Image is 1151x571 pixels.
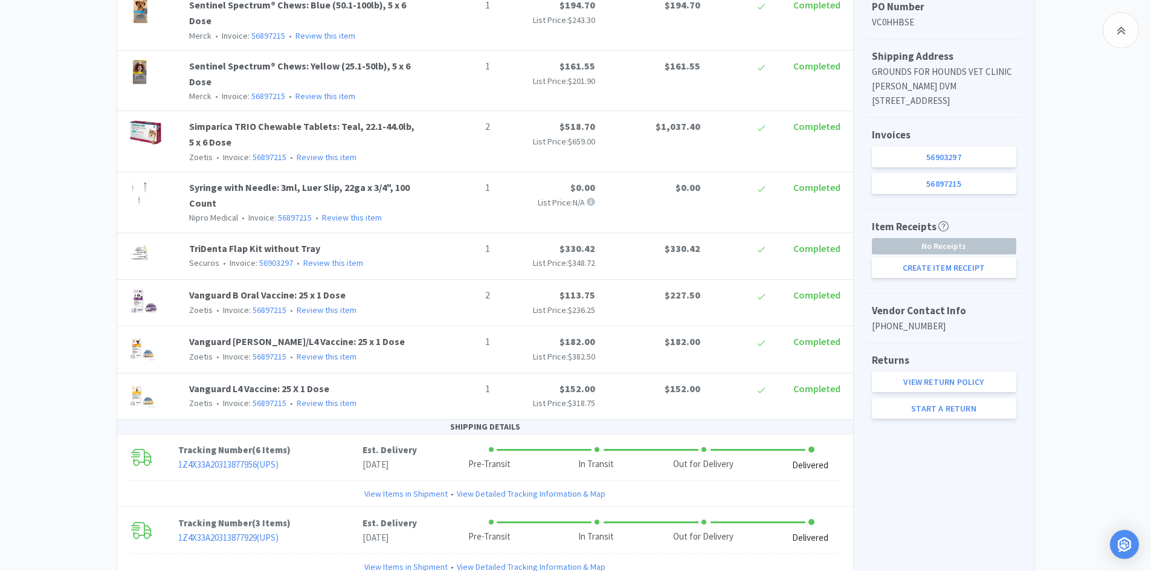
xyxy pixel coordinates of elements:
div: Delivered [792,531,828,545]
span: • [214,398,221,408]
p: 1 [430,241,490,257]
a: Simparica TRIO Chewable Tablets: Teal, 22.1-44.0lb, 5 x 6 Dose [189,120,414,148]
a: 56897215 [253,351,286,362]
div: SHIPPING DETAILS [117,420,853,434]
span: • [221,257,228,268]
span: $113.75 [559,289,595,301]
span: 6 Items [256,444,287,456]
div: Out for Delivery [673,457,733,471]
span: Invoice: [213,351,286,362]
p: Est. Delivery [363,443,417,457]
h5: Returns [872,352,1016,369]
span: $243.30 [568,15,595,25]
span: Invoice: [213,152,286,163]
a: Vanguard B Oral Vaccine: 25 x 1 Dose [189,289,346,301]
a: Review this item [297,398,356,408]
span: $152.00 [559,382,595,395]
span: • [287,30,294,41]
span: $161.55 [665,60,700,72]
p: [PHONE_NUMBER] [872,319,1016,334]
span: Merck [189,30,211,41]
span: • [213,91,220,102]
a: TriDenta Flap Kit without Tray [189,242,320,254]
a: 1Z4X33A20313877929(UPS) [178,532,279,543]
span: • [240,212,247,223]
div: Open Intercom Messenger [1110,530,1139,559]
span: Zoetis [189,152,213,163]
span: 3 Items [256,517,287,529]
p: List Price: [500,13,595,27]
span: • [214,305,221,315]
p: VC0HHBSE [872,15,1016,30]
span: Zoetis [189,398,213,408]
span: • [213,30,220,41]
img: d9c14b20519a43c7b0ff42de7307cf9a_454277.png [129,334,156,361]
span: • [287,91,294,102]
span: Merck [189,91,211,102]
p: [DATE] [363,457,417,472]
span: Invoice: [219,257,293,268]
a: Review this item [322,212,382,223]
a: 56897215 [251,91,285,102]
p: List Price: [500,350,595,363]
span: Invoice: [238,212,312,223]
span: $382.50 [568,351,595,362]
img: a0680cc9176a4fcda361bd46521a6dae_169029.png [129,381,156,408]
span: • [288,398,295,408]
span: • [295,257,301,268]
a: 56897215 [253,152,286,163]
span: $0.00 [570,181,595,193]
span: Completed [793,60,840,72]
h5: Invoices [872,127,1016,143]
div: Pre-Transit [468,457,511,471]
a: View Items in Shipment [364,487,448,500]
span: Completed [793,382,840,395]
a: 56897215 [251,30,285,41]
p: List Price: [500,74,595,88]
a: 56897215 [253,398,286,408]
span: • [448,487,457,500]
span: Zoetis [189,305,213,315]
span: $1,037.40 [656,120,700,132]
p: 1 [430,381,490,397]
p: GROUNDS FOR HOUNDS VET CLINIC [PERSON_NAME] DVM [STREET_ADDRESS] [872,65,1016,108]
a: Start a Return [872,398,1016,419]
a: Sentinel Spectrum® Chews: Yellow (25.1-50lb), 5 x 6 Dose [189,60,410,88]
span: Invoice: [211,30,285,41]
a: Review this item [295,91,355,102]
img: 175d041f408e4dda8a38e6bc051ab9a7_395898.png [129,241,149,268]
p: Est. Delivery [363,516,417,531]
div: In Transit [578,530,614,544]
div: Delivered [792,459,828,473]
p: List Price: [500,135,595,148]
span: • [214,152,221,163]
p: 1 [430,180,490,196]
span: Invoice: [211,91,285,102]
p: 1 [430,334,490,350]
span: $161.55 [559,60,595,72]
span: Completed [793,181,840,193]
span: • [288,152,295,163]
span: $201.90 [568,76,595,86]
img: 92aa2b32617744f0b98066ee5b9a921c_368665.png [129,119,163,146]
span: Completed [793,289,840,301]
a: 56897215 [872,173,1016,194]
a: Review this item [297,351,356,362]
span: Nipro Medical [189,212,238,223]
span: $318.75 [568,398,595,408]
span: Securos [189,257,219,268]
img: a277178cd74f4c3f9f1baceb2fa587ee_5199.png [129,59,150,85]
a: 56903297 [872,147,1016,167]
span: $152.00 [665,382,700,395]
p: Tracking Number ( ) [178,443,363,457]
span: $518.70 [559,120,595,132]
span: Completed [793,242,840,254]
div: In Transit [578,457,614,471]
span: $182.00 [665,335,700,347]
a: Vanguard L4 Vaccine: 25 X 1 Dose [189,382,329,395]
a: Review this item [297,152,356,163]
a: 56897215 [253,305,286,315]
span: No Receipts [872,239,1016,254]
div: Pre-Transit [468,530,511,544]
img: 78719f8964b04d03ac2f95f683ba7ae8_381710.png [129,180,150,207]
